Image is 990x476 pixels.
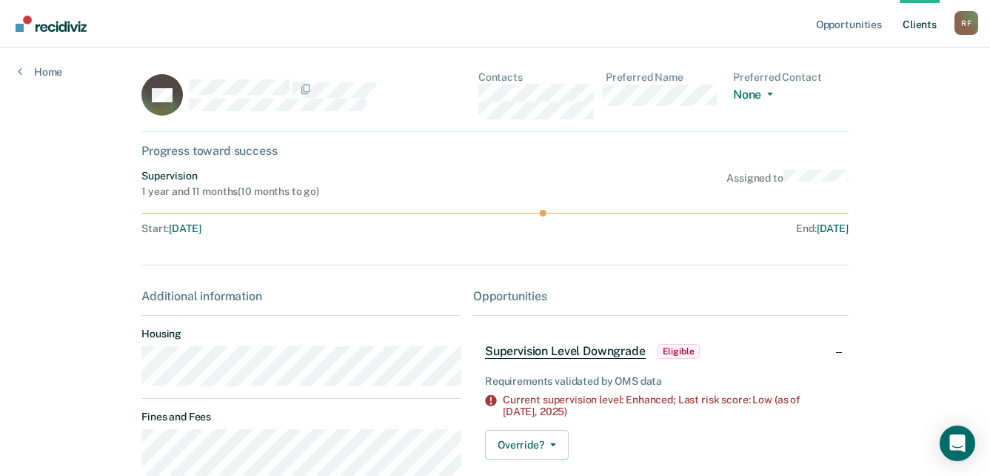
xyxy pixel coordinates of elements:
span: Supervision Level Downgrade [485,344,646,359]
dt: Contacts [478,71,594,84]
button: None [733,87,779,105]
div: Assigned to [726,170,849,198]
span: Eligible [658,344,700,359]
button: Profile dropdown button [954,11,978,35]
div: Start : [141,222,495,235]
span: [DATE] [169,222,201,234]
button: Override? [485,430,569,460]
img: Recidiviz [16,16,87,32]
div: Supervision Level DowngradeEligible [473,328,849,375]
div: R F [954,11,978,35]
div: Open Intercom Messenger [940,426,975,461]
div: Supervision [141,170,319,182]
dt: Fines and Fees [141,411,461,423]
div: Opportunities [473,289,849,303]
div: Progress toward success [141,144,849,158]
dt: Housing [141,328,461,340]
div: Current supervision level: Enhanced; Last risk score: Low (as of [DATE], [503,394,837,419]
dt: Preferred Contact [733,71,849,84]
div: Requirements validated by OMS data [485,375,837,388]
div: 1 year and 11 months ( 10 months to go ) [141,185,319,198]
span: [DATE] [817,222,849,234]
div: End : [501,222,849,235]
div: Additional information [141,289,461,303]
a: Home [18,65,62,79]
span: 2025) [540,406,567,417]
dt: Preferred Name [606,71,721,84]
